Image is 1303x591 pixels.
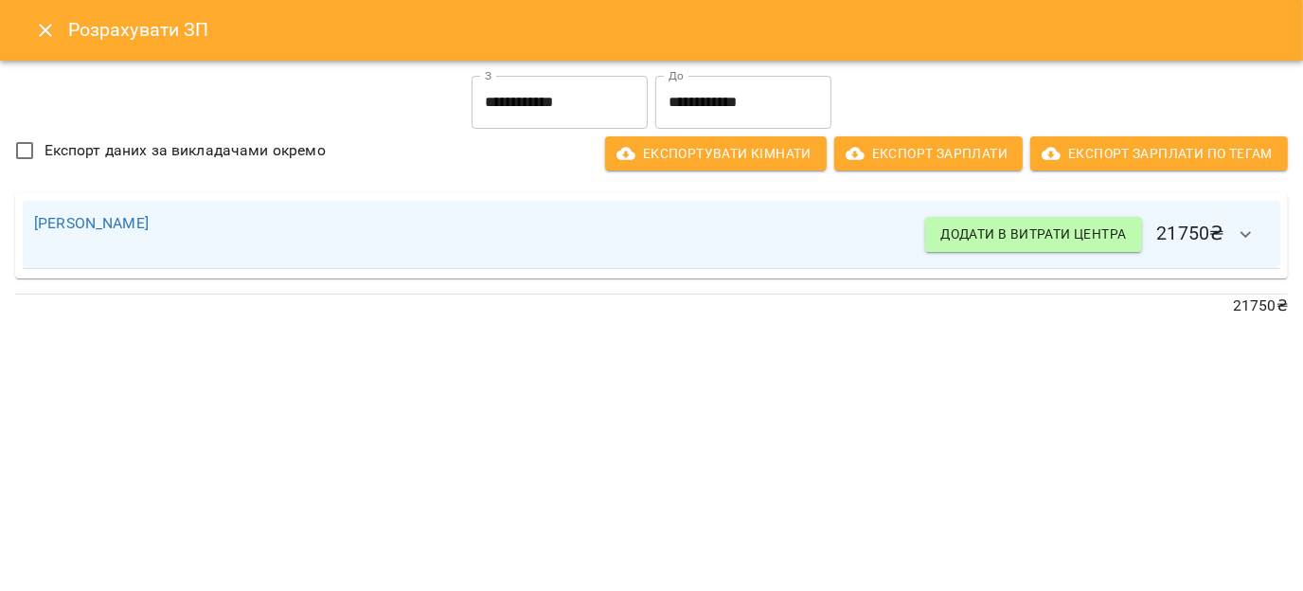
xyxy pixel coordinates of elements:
[68,15,1280,45] h6: Розрахувати ЗП
[1045,142,1273,165] span: Експорт Зарплати по тегам
[849,142,1008,165] span: Експорт Зарплати
[23,8,68,53] button: Close
[45,139,326,162] span: Експорт даних за викладачами окремо
[620,142,812,165] span: Експортувати кімнати
[925,217,1141,251] button: Додати в витрати центра
[1030,136,1288,170] button: Експорт Зарплати по тегам
[834,136,1023,170] button: Експорт Зарплати
[34,214,149,232] a: [PERSON_NAME]
[925,212,1269,258] h6: 21750 ₴
[605,136,827,170] button: Експортувати кімнати
[15,295,1288,317] p: 21750 ₴
[940,223,1126,245] span: Додати в витрати центра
